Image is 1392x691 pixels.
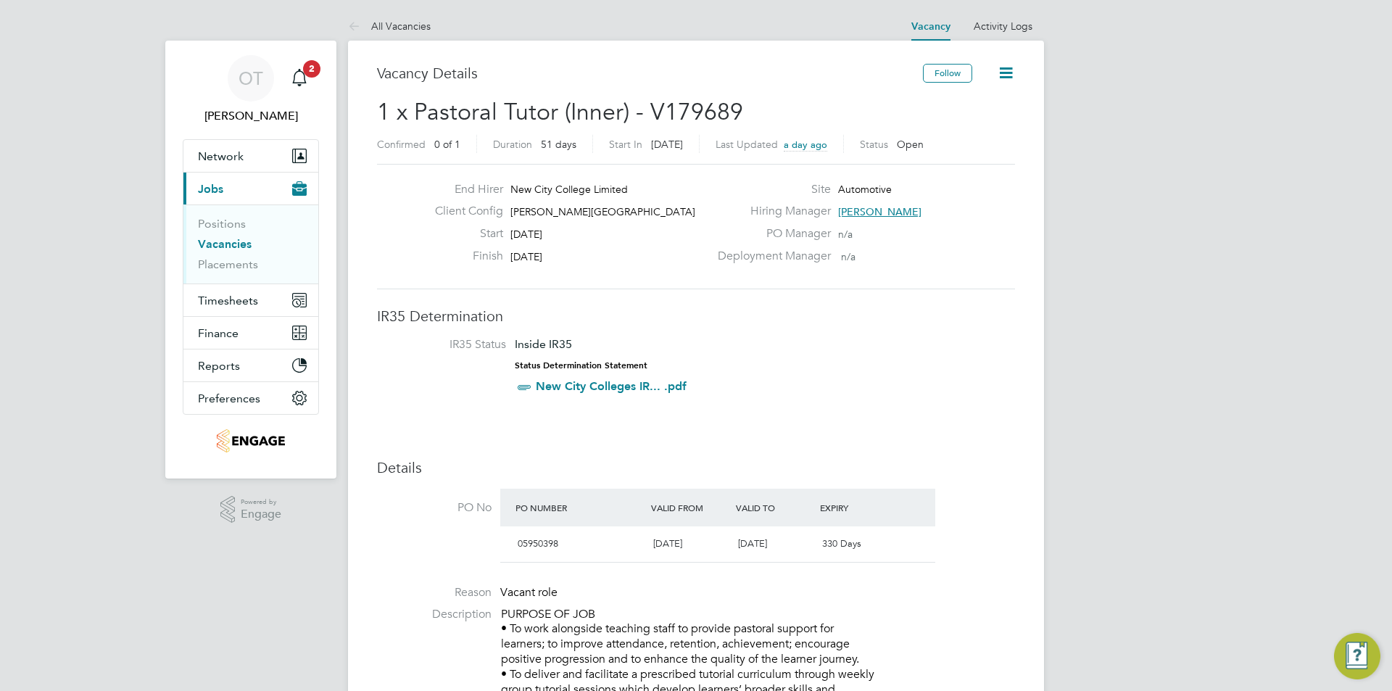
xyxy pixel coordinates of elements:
label: Reason [377,585,492,600]
a: OT[PERSON_NAME] [183,55,319,125]
span: Open [897,138,924,151]
span: 1 x Pastoral Tutor (Inner) - V179689 [377,98,743,126]
label: PO Manager [709,226,831,241]
span: Automotive [838,183,892,196]
a: Vacancy [911,20,950,33]
button: Reports [183,349,318,381]
strong: Status Determination Statement [515,360,647,371]
label: Client Config [423,204,503,219]
span: Engage [241,508,281,521]
label: Site [709,182,831,197]
label: Status [860,138,888,151]
label: End Hirer [423,182,503,197]
a: Go to home page [183,429,319,452]
div: Expiry [816,495,901,521]
a: Positions [198,217,246,231]
a: New City Colleges IR... .pdf [536,379,687,393]
span: [PERSON_NAME][GEOGRAPHIC_DATA] [510,205,695,218]
button: Jobs [183,173,318,204]
button: Preferences [183,382,318,414]
span: Network [198,149,244,163]
h3: Details [377,458,1015,477]
span: n/a [841,250,855,263]
label: Description [377,607,492,622]
span: [PERSON_NAME] [838,205,921,218]
span: 330 Days [822,537,861,550]
label: PO No [377,500,492,516]
a: Placements [198,257,258,271]
label: Start In [609,138,642,151]
button: Engage Resource Center [1334,633,1380,679]
span: Reports [198,359,240,373]
img: jambo-logo-retina.png [217,429,284,452]
label: IR35 Status [391,337,506,352]
a: Vacancies [198,237,252,251]
span: Vacant role [500,585,558,600]
span: New City College Limited [510,183,628,196]
nav: Main navigation [165,41,336,479]
span: [DATE] [653,537,682,550]
a: Activity Logs [974,20,1032,33]
h3: IR35 Determination [377,307,1015,326]
span: 51 days [541,138,576,151]
a: All Vacancies [348,20,431,33]
span: Preferences [198,392,260,405]
label: Deployment Manager [709,249,831,264]
span: Finance [198,326,239,340]
span: Timesheets [198,294,258,307]
button: Timesheets [183,284,318,316]
label: Hiring Manager [709,204,831,219]
label: Start [423,226,503,241]
div: Jobs [183,204,318,284]
a: 2 [285,55,314,102]
span: Powered by [241,496,281,508]
a: Powered byEngage [220,496,282,524]
span: Oli Thomas [183,107,319,125]
span: [DATE] [738,537,767,550]
label: Finish [423,249,503,264]
span: 0 of 1 [434,138,460,151]
label: Confirmed [377,138,426,151]
h3: Vacancy Details [377,64,923,83]
div: PO Number [512,495,647,521]
button: Follow [923,64,972,83]
span: Jobs [198,182,223,196]
span: a day ago [784,138,827,151]
div: Valid From [647,495,732,521]
span: 2 [303,60,320,78]
span: Inside IR35 [515,337,572,351]
span: [DATE] [510,250,542,263]
span: [DATE] [510,228,542,241]
button: Network [183,140,318,172]
div: Valid To [732,495,817,521]
label: Last Updated [716,138,778,151]
span: [DATE] [651,138,683,151]
span: OT [239,69,263,88]
span: n/a [838,228,853,241]
label: Duration [493,138,532,151]
button: Finance [183,317,318,349]
span: 05950398 [518,537,558,550]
